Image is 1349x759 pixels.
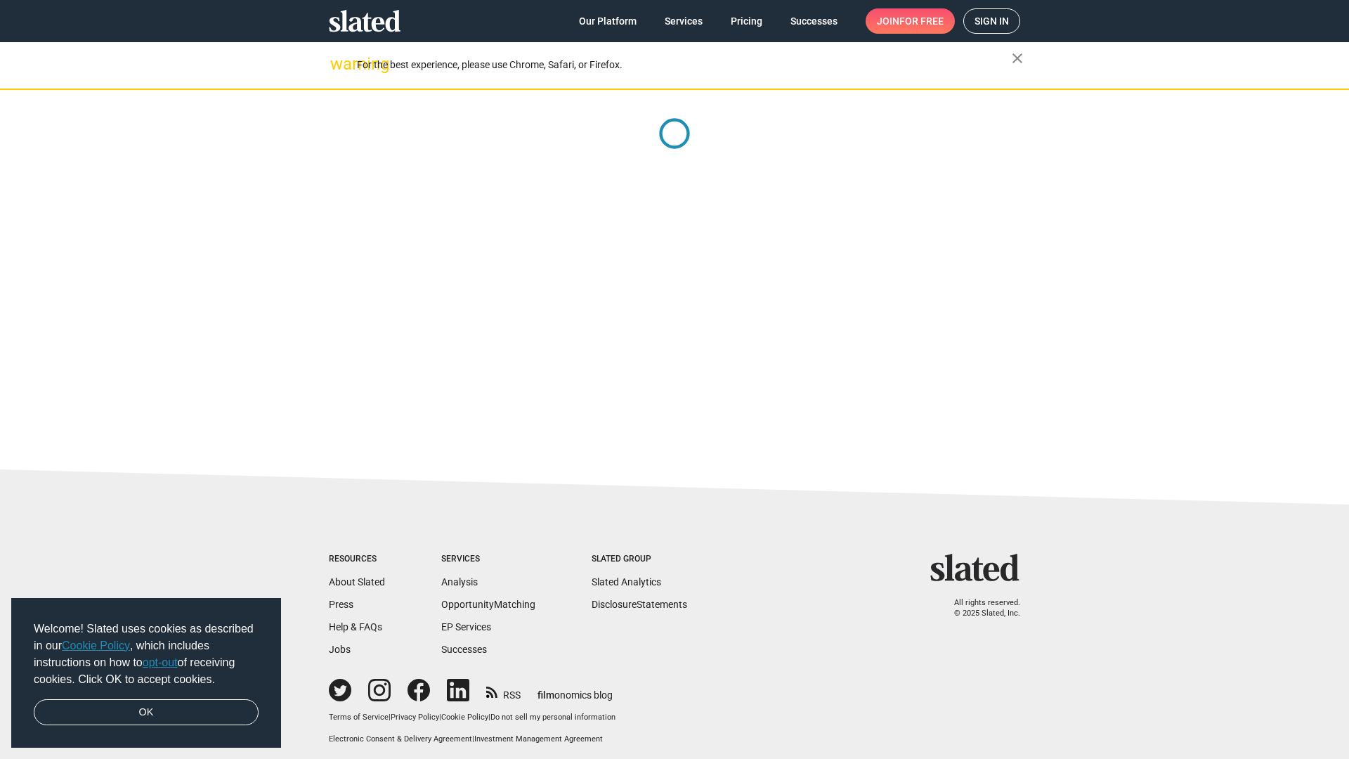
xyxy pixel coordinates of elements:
[441,599,535,610] a: OpportunityMatching
[441,554,535,565] div: Services
[877,8,944,34] span: Join
[1009,50,1026,67] mat-icon: close
[441,713,488,722] a: Cookie Policy
[537,689,554,701] span: film
[441,644,487,655] a: Successes
[731,8,762,34] span: Pricing
[329,734,472,744] a: Electronic Consent & Delivery Agreement
[866,8,955,34] a: Joinfor free
[329,576,385,588] a: About Slated
[779,8,849,34] a: Successes
[143,656,178,668] a: opt-out
[62,640,130,651] a: Cookie Policy
[34,699,259,726] a: dismiss cookie message
[330,56,347,72] mat-icon: warning
[329,621,382,632] a: Help & FAQs
[568,8,648,34] a: Our Platform
[490,713,615,723] button: Do not sell my personal information
[11,598,281,748] div: cookieconsent
[975,9,1009,33] span: Sign in
[357,56,1012,74] div: For the best experience, please use Chrome, Safari, or Firefox.
[34,621,259,688] span: Welcome! Slated uses cookies as described in our , which includes instructions on how to of recei...
[592,554,687,565] div: Slated Group
[939,598,1020,618] p: All rights reserved. © 2025 Slated, Inc.
[486,680,521,702] a: RSS
[592,599,687,610] a: DisclosureStatements
[790,8,838,34] span: Successes
[665,8,703,34] span: Services
[439,713,441,722] span: |
[537,677,613,702] a: filmonomics blog
[329,554,385,565] div: Resources
[329,644,351,655] a: Jobs
[329,599,353,610] a: Press
[441,576,478,588] a: Analysis
[391,713,439,722] a: Privacy Policy
[488,713,490,722] span: |
[389,713,391,722] span: |
[963,8,1020,34] a: Sign in
[899,8,944,34] span: for free
[441,621,491,632] a: EP Services
[719,8,774,34] a: Pricing
[579,8,637,34] span: Our Platform
[592,576,661,588] a: Slated Analytics
[653,8,714,34] a: Services
[329,713,389,722] a: Terms of Service
[472,734,474,744] span: |
[474,734,603,744] a: Investment Management Agreement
